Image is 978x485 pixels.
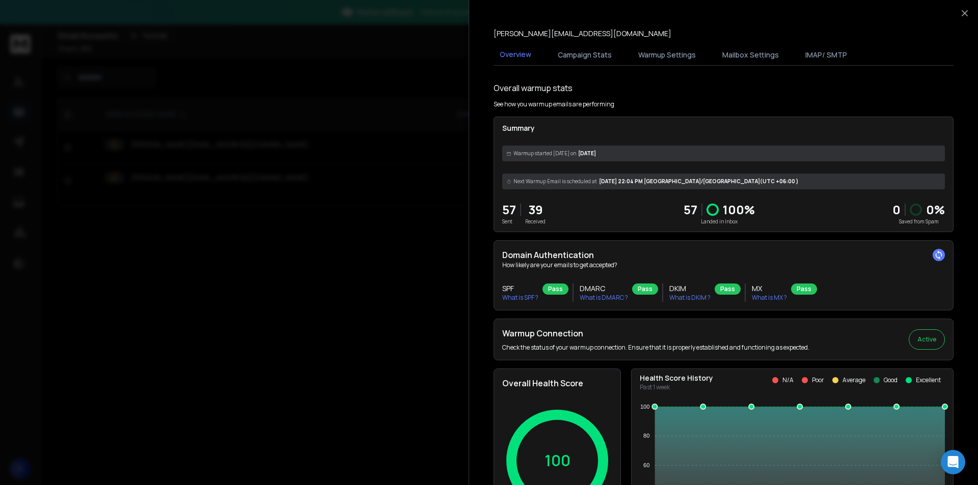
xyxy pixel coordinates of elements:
h2: Domain Authentication [502,249,945,261]
button: Active [909,329,945,350]
tspan: 100 [640,404,649,410]
p: Received [525,218,546,225]
p: Saved from Spam [892,218,945,225]
div: Pass [632,283,658,295]
p: 100 [545,451,570,470]
div: Pass [791,283,817,295]
tspan: 60 [643,462,649,468]
p: Summary [502,123,945,133]
p: 57 [684,202,697,218]
p: How likely are your emails to get accepted? [502,261,945,269]
p: Sent [502,218,516,225]
p: 100 % [723,202,755,218]
h3: MX [752,283,787,294]
tspan: 80 [643,433,649,439]
strong: 0 [892,201,901,218]
div: Pass [715,283,741,295]
p: What is DMARC ? [580,294,628,302]
p: 0 % [926,202,945,218]
button: Overview [494,43,537,67]
button: IMAP/ SMTP [799,44,853,66]
button: Campaign Stats [552,44,618,66]
span: Next Warmup Email is scheduled at [513,178,597,185]
p: 39 [525,202,546,218]
h1: Overall warmup stats [494,82,573,94]
div: Open Intercom Messenger [941,450,965,474]
p: See how you warmup emails are performing [494,100,614,108]
span: Warmup started [DATE] on [513,150,576,157]
h3: DKIM [669,283,711,294]
p: Average [843,376,865,384]
h2: Overall Health Score [502,377,612,389]
div: [DATE] 22:04 PM [GEOGRAPHIC_DATA]/[GEOGRAPHIC_DATA] (UTC +06:00 ) [502,174,945,189]
p: Health Score History [640,373,713,383]
p: What is SPF ? [502,294,538,302]
p: Good [884,376,898,384]
h3: SPF [502,283,538,294]
p: 57 [502,202,516,218]
div: [DATE] [502,146,945,161]
p: What is MX ? [752,294,787,302]
button: Warmup Settings [632,44,702,66]
p: Landed in Inbox [684,218,755,225]
p: Poor [812,376,824,384]
p: What is DKIM ? [669,294,711,302]
p: [PERSON_NAME][EMAIL_ADDRESS][DOMAIN_NAME] [494,28,671,39]
p: Excellent [916,376,941,384]
p: N/A [782,376,794,384]
h2: Warmup Connection [502,327,809,339]
p: Check the status of your warmup connection. Ensure that it is properly established and functionin... [502,344,809,352]
h3: DMARC [580,283,628,294]
button: Mailbox Settings [716,44,785,66]
div: Pass [542,283,568,295]
p: Past 1 week [640,383,713,391]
